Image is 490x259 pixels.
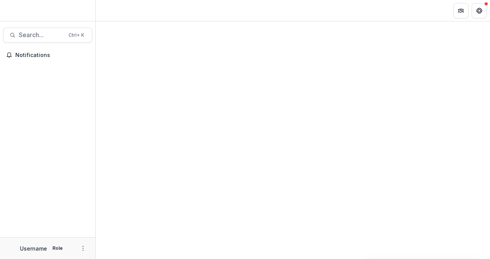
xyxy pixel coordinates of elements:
p: Username [20,244,47,252]
p: Role [50,245,65,252]
button: Partners [453,3,469,18]
button: More [78,244,88,253]
div: Ctrl + K [67,31,86,39]
span: Notifications [15,52,89,59]
span: Search... [19,31,64,39]
button: Notifications [3,49,92,61]
button: Get Help [472,3,487,18]
button: Search... [3,28,92,43]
